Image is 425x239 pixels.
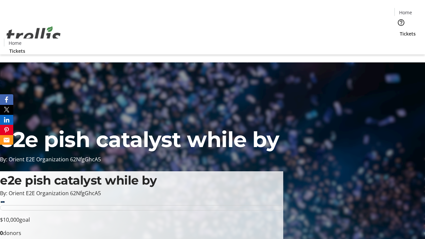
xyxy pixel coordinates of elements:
span: Home [399,9,412,16]
a: Tickets [4,47,31,54]
span: Tickets [9,47,25,54]
span: Home [9,40,22,46]
img: Orient E2E Organization 62NfgGhcA5's Logo [4,19,63,52]
a: Tickets [394,30,421,37]
a: Home [4,40,26,46]
button: Help [394,16,408,29]
a: Home [395,9,416,16]
span: Tickets [400,30,416,37]
button: Cart [394,37,408,50]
